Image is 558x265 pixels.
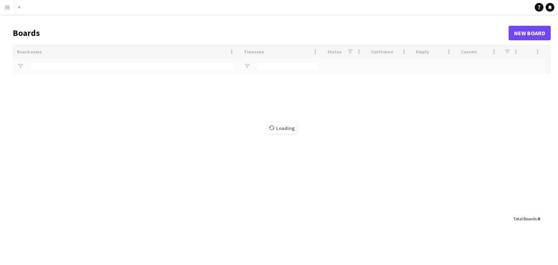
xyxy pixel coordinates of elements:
h1: Boards [13,28,509,38]
span: 0 [538,216,540,221]
div: : [513,212,540,226]
span: Total Boards [513,216,537,221]
a: New Board [509,26,551,40]
span: Loading [267,123,297,134]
